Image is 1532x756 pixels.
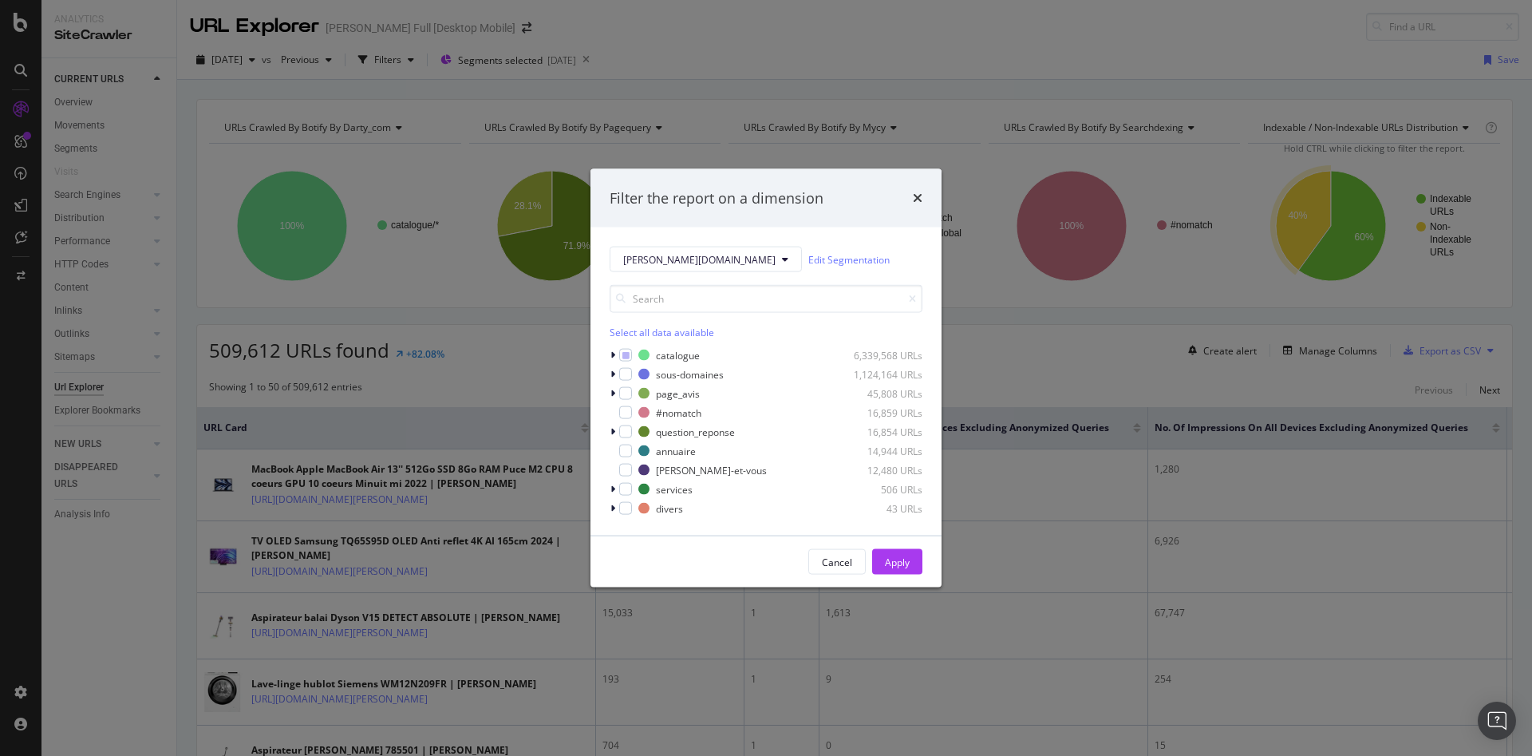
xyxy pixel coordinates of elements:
div: page_avis [656,386,700,400]
div: annuaire [656,444,696,457]
img: tab_keywords_by_traffic_grey.svg [184,93,196,105]
div: times [913,188,922,208]
div: question_reponse [656,425,735,438]
div: Open Intercom Messenger [1478,702,1516,740]
div: Domaine: [DOMAIN_NAME] [41,42,180,54]
img: logo_orange.svg [26,26,38,38]
div: Filter the report on a dimension [610,188,823,208]
div: Cancel [822,555,852,568]
div: 506 URLs [844,482,922,496]
div: catalogue [656,348,700,362]
div: 1,124,164 URLs [844,367,922,381]
button: [PERSON_NAME][DOMAIN_NAME] [610,247,802,272]
div: Select all data available [610,326,922,339]
div: 16,854 URLs [844,425,922,438]
div: Mots-clés [201,94,241,105]
div: [PERSON_NAME]-et-vous [656,463,767,477]
input: Search [610,285,922,313]
img: tab_domain_overview_orange.svg [66,93,79,105]
div: services [656,482,693,496]
div: divers [656,501,683,515]
div: 12,480 URLs [844,463,922,477]
button: Apply [872,549,922,575]
a: Edit Segmentation [808,251,890,267]
div: Domaine [84,94,123,105]
div: #nomatch [656,406,701,419]
div: 43 URLs [844,501,922,515]
div: modal [590,168,942,588]
div: 45,808 URLs [844,386,922,400]
img: website_grey.svg [26,42,38,54]
div: v 4.0.25 [45,26,78,38]
div: 16,859 URLs [844,406,922,419]
div: 6,339,568 URLs [844,348,922,362]
div: 14,944 URLs [844,444,922,457]
div: sous-domaines [656,367,724,381]
span: darty.com [623,252,776,266]
button: Cancel [808,549,866,575]
div: Apply [885,555,910,568]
